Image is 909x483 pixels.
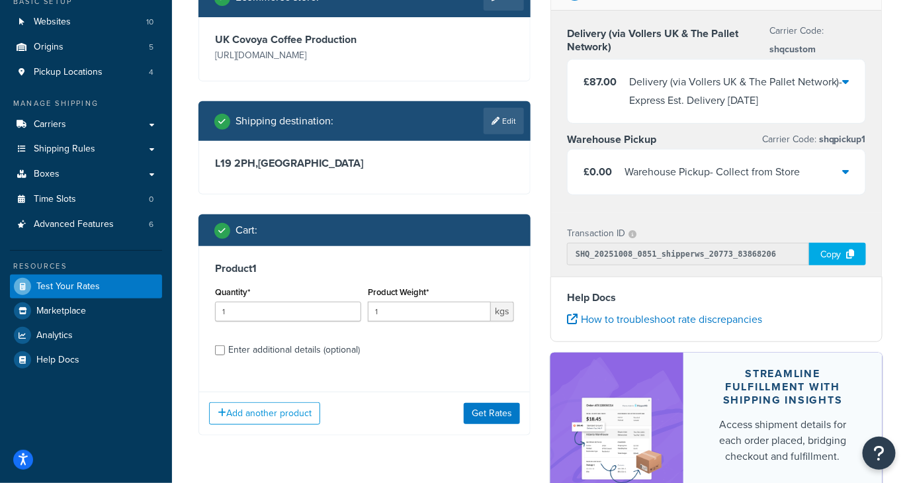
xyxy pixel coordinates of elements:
[215,157,514,170] h3: L19 2PH , [GEOGRAPHIC_DATA]
[34,219,114,230] span: Advanced Features
[715,417,851,464] div: Access shipment details for each order placed, bridging checkout and fulfillment.
[149,219,153,230] span: 6
[10,35,162,60] li: Origins
[215,302,361,322] input: 0
[567,290,866,306] h4: Help Docs
[491,302,514,322] span: kgs
[567,133,656,146] h3: Warehouse Pickup
[236,224,257,236] h2: Cart :
[10,261,162,272] div: Resources
[368,287,429,297] label: Product Weight*
[215,33,361,46] h3: UK Covoya Coffee Production
[10,98,162,109] div: Manage Shipping
[215,345,225,355] input: Enter additional details (optional)
[816,132,866,146] span: shqpickup1
[149,67,153,78] span: 4
[464,403,520,424] button: Get Rates
[34,194,76,205] span: Time Slots
[34,169,60,180] span: Boxes
[567,224,625,243] p: Transaction ID
[10,299,162,323] a: Marketplace
[215,287,250,297] label: Quantity*
[10,275,162,298] a: Test Your Rates
[10,212,162,237] a: Advanced Features6
[10,324,162,347] a: Analytics
[567,27,770,54] h3: Delivery (via Vollers UK & The Pallet Network)
[149,194,153,205] span: 0
[215,46,361,65] p: [URL][DOMAIN_NAME]
[236,115,333,127] h2: Shipping destination :
[10,112,162,137] a: Carriers
[36,330,73,341] span: Analytics
[584,74,617,89] span: £87.00
[715,367,851,407] div: Streamline Fulfillment with Shipping Insights
[34,42,64,53] span: Origins
[10,187,162,212] li: Time Slots
[10,187,162,212] a: Time Slots0
[36,355,79,366] span: Help Docs
[149,42,153,53] span: 5
[10,60,162,85] a: Pickup Locations4
[863,437,896,470] button: Open Resource Center
[228,341,360,359] div: Enter additional details (optional)
[770,42,816,56] span: shqcustom
[762,130,866,149] p: Carrier Code:
[34,144,95,155] span: Shipping Rules
[209,402,320,425] button: Add another product
[10,348,162,372] a: Help Docs
[146,17,153,28] span: 10
[34,17,71,28] span: Websites
[10,10,162,34] li: Websites
[215,262,514,275] h3: Product 1
[36,306,86,317] span: Marketplace
[625,163,800,181] div: Warehouse Pickup - Collect from Store
[484,108,524,134] a: Edit
[770,22,866,59] p: Carrier Code:
[567,312,762,327] a: How to troubleshoot rate discrepancies
[629,73,843,110] div: Delivery (via Vollers UK & The Pallet Network) - Express Est. Delivery [DATE]
[584,164,612,179] span: £0.00
[10,10,162,34] a: Websites10
[10,35,162,60] a: Origins5
[809,243,866,265] div: Copy
[34,67,103,78] span: Pickup Locations
[10,212,162,237] li: Advanced Features
[10,162,162,187] a: Boxes
[10,60,162,85] li: Pickup Locations
[34,119,66,130] span: Carriers
[368,302,491,322] input: 0.00
[36,281,100,292] span: Test Your Rates
[10,137,162,161] a: Shipping Rules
